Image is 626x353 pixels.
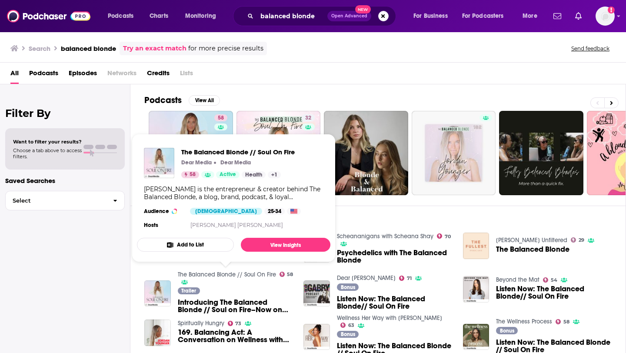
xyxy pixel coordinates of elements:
[337,249,453,264] a: Psychedelics with The Balanced Blonde
[563,320,569,324] span: 58
[287,273,293,276] span: 58
[228,321,242,326] a: 73
[268,171,281,178] a: +1
[355,5,371,13] span: New
[257,9,327,23] input: Search podcasts, credits, & more...
[236,111,321,195] a: 32
[144,320,171,346] a: 169. Balancing Act: A Conversation on Wellness with Jordan Younger, The Balanced Blonde
[571,237,584,243] a: 29
[500,328,514,333] span: Bonus
[550,9,565,23] a: Show notifications dropdown
[337,233,433,240] a: Scheananigans with Scheana Shay
[144,95,220,106] a: PodcastsView All
[413,10,448,22] span: For Business
[144,148,174,178] img: The Balanced Blonde // Soul On Fire
[264,208,285,215] div: 25-34
[496,318,552,325] a: The Wellness Process
[5,191,125,210] button: Select
[523,10,537,22] span: More
[327,11,371,21] button: Open AdvancedNew
[178,320,224,327] a: Spiritually Hungry
[181,148,295,156] span: The Balanced Blonde // Soul On Fire
[235,322,241,326] span: 73
[102,9,145,23] button: open menu
[303,324,330,350] img: Listen Now: The Balanced Blonde // Soul On Fire
[407,276,412,280] span: 71
[147,66,170,84] a: Credits
[456,9,516,23] button: open menu
[218,114,224,123] span: 58
[188,43,263,53] span: for more precise results
[144,208,183,215] h3: Audience
[149,111,233,195] a: 58
[181,159,212,166] p: Dear Media
[280,272,293,277] a: 58
[178,299,293,313] a: Introducing The Balanced Blonde // Soul on Fire–Now on Dear Media on June 29th!
[305,114,311,123] span: 32
[144,95,182,106] h2: Podcasts
[337,295,453,310] a: Listen Now: The Balanced Blonde// Soul On Fire
[407,9,459,23] button: open menu
[5,107,125,120] h2: Filter By
[572,9,585,23] a: Show notifications dropdown
[178,271,276,278] a: The Balanced Blonde // Soul On Fire
[496,246,569,253] a: The Balanced Blonde
[107,66,137,84] span: Networks
[242,171,266,178] a: Health
[185,10,216,22] span: Monitoring
[181,171,199,178] a: 58
[180,66,193,84] span: Lists
[496,285,612,300] span: Listen Now: The Balanced Blonde// Soul On Fire
[596,7,615,26] span: Logged in as hconnor
[178,329,293,343] a: 169. Balancing Act: A Conversation on Wellness with Jordan Younger, The Balanced Blonde
[29,66,58,84] a: Podcasts
[337,314,442,322] a: Wellness Her Way with Gracie Norton
[608,7,615,13] svg: Add a profile image
[123,43,186,53] a: Try an exact match
[340,323,354,328] a: 63
[144,280,171,307] img: Introducing The Balanced Blonde // Soul on Fire–Now on Dear Media on June 29th!
[7,8,90,24] img: Podchaser - Follow, Share and Rate Podcasts
[463,233,489,259] img: The Balanced Blonde
[551,278,557,282] span: 54
[179,9,227,23] button: open menu
[220,159,251,166] p: Dear Media
[569,45,612,52] button: Send feedback
[178,329,293,343] span: 169. Balancing Act: A Conversation on Wellness with [PERSON_NAME], The Balanced Blonde
[144,185,323,201] div: [PERSON_NAME] is the entrepreneur & creator behind The Balanced Blonde, a blog, brand, podcast, &...
[303,280,330,307] a: Listen Now: The Balanced Blonde// Soul On Fire
[216,171,240,178] a: Active
[596,7,615,26] img: User Profile
[144,222,158,229] h4: Hosts
[496,276,539,283] a: Beyond the Mat
[150,10,168,22] span: Charts
[399,276,412,281] a: 71
[462,10,504,22] span: For Podcasters
[6,198,106,203] span: Select
[463,324,489,350] img: Listen Now: The Balanced Blonde // Soul On Fire
[579,238,584,242] span: 29
[10,66,19,84] a: All
[181,288,196,293] span: Trailer
[337,274,396,282] a: Dear Gabby
[463,276,489,303] img: Listen Now: The Balanced Blonde// Soul On Fire
[190,170,196,179] span: 58
[214,114,227,121] a: 58
[543,277,557,283] a: 54
[556,319,569,324] a: 58
[341,285,355,290] span: Bonus
[241,6,404,26] div: Search podcasts, credits, & more...
[69,66,97,84] a: Episodes
[190,208,262,215] div: [DEMOGRAPHIC_DATA]
[190,222,283,228] a: [PERSON_NAME] [PERSON_NAME]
